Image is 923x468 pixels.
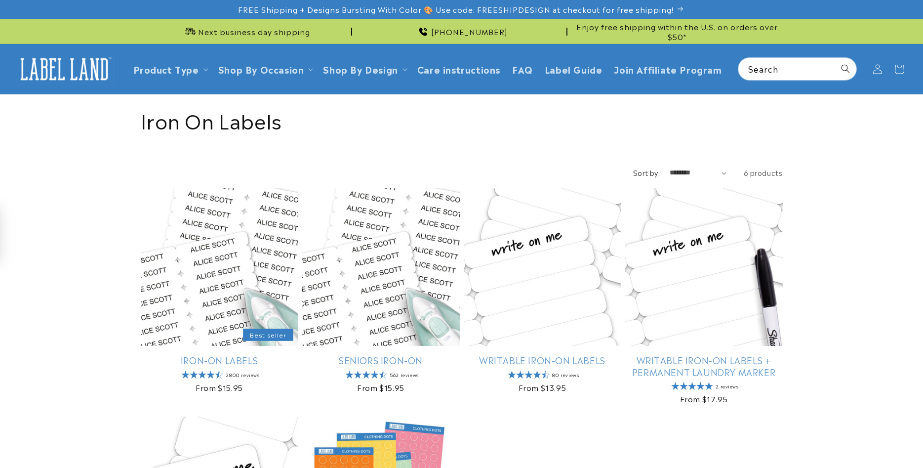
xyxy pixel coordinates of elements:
[545,63,602,75] span: Label Guide
[571,22,783,41] span: Enjoy free shipping within the U.S. on orders over $50*
[464,354,621,366] a: Writable Iron-On Labels
[608,57,727,81] a: Join Affiliate Program
[133,62,199,76] a: Product Type
[11,50,118,88] a: Label Land
[744,168,783,177] span: 6 products
[835,58,856,80] button: Search
[212,57,318,81] summary: Shop By Occasion
[302,354,460,366] a: Seniors Iron-On
[512,63,533,75] span: FAQ
[571,19,783,43] div: Announcement
[356,19,567,43] div: Announcement
[218,63,304,75] span: Shop By Occasion
[141,19,352,43] div: Announcement
[323,62,398,76] a: Shop By Design
[417,63,500,75] span: Care instructions
[539,57,608,81] a: Label Guide
[15,54,114,85] img: Label Land
[614,63,722,75] span: Join Affiliate Program
[238,4,674,14] span: FREE Shipping + Designs Bursting With Color 🎨 Use code: FREESHIPDESIGN at checkout for free shipp...
[141,354,298,366] a: Iron-On Labels
[633,168,660,177] label: Sort by:
[625,354,783,378] a: Writable Iron-On Labels + Permanent Laundry Marker
[506,57,539,81] a: FAQ
[431,27,508,37] span: [PHONE_NUMBER]
[411,57,506,81] a: Care instructions
[198,27,310,37] span: Next business day shipping
[317,57,411,81] summary: Shop By Design
[127,57,212,81] summary: Product Type
[141,107,783,132] h1: Iron On Labels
